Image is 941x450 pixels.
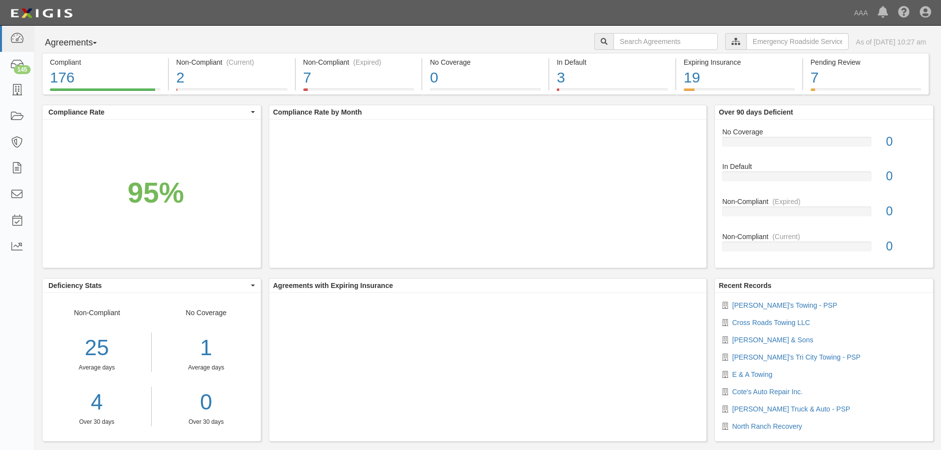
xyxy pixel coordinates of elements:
[50,67,161,88] div: 176
[296,88,422,96] a: Non-Compliant(Expired)7
[719,108,793,116] b: Over 90 days Deficient
[50,57,161,67] div: Compliant
[176,57,287,67] div: Non-Compliant (Current)
[42,364,151,372] div: Average days
[273,108,362,116] b: Compliance Rate by Month
[732,370,772,378] a: E & A Towing
[303,57,414,67] div: Non-Compliant (Expired)
[614,33,718,50] input: Search Agreements
[849,3,873,23] a: AAA
[159,418,253,426] div: Over 30 days
[42,332,151,364] div: 25
[676,88,802,96] a: Expiring Insurance19
[732,353,860,361] a: [PERSON_NAME]'s Tri City Towing - PSP
[803,88,929,96] a: Pending Review7
[273,282,393,289] b: Agreements with Expiring Insurance
[159,387,253,418] a: 0
[732,422,802,430] a: North Ranch Recovery
[353,57,381,67] div: (Expired)
[430,67,541,88] div: 0
[42,33,116,53] button: Agreements
[42,105,261,119] button: Compliance Rate
[722,162,926,197] a: In Default0
[722,197,926,232] a: Non-Compliant(Expired)0
[42,418,151,426] div: Over 30 days
[898,7,910,19] i: Help Center - Complianz
[176,67,287,88] div: 2
[746,33,849,50] input: Emergency Roadside Service (ERS)
[159,364,253,372] div: Average days
[557,67,668,88] div: 3
[715,232,933,242] div: Non-Compliant
[715,197,933,206] div: Non-Compliant
[732,319,810,327] a: Cross Roads Towing LLC
[303,67,414,88] div: 7
[879,133,933,151] div: 0
[879,167,933,185] div: 0
[430,57,541,67] div: No Coverage
[773,232,800,242] div: (Current)
[684,57,795,67] div: Expiring Insurance
[732,336,813,344] a: [PERSON_NAME] & Sons
[732,301,837,309] a: [PERSON_NAME]'s Towing - PSP
[422,88,548,96] a: No Coverage0
[732,405,850,413] a: [PERSON_NAME] Truck & Auto - PSP
[773,197,801,206] div: (Expired)
[715,127,933,137] div: No Coverage
[7,4,76,22] img: logo-5460c22ac91f19d4615b14bd174203de0afe785f0fc80cf4dbbc73dc1793850b.png
[42,308,152,426] div: Non-Compliant
[811,57,921,67] div: Pending Review
[159,332,253,364] div: 1
[811,67,921,88] div: 7
[169,88,295,96] a: Non-Compliant(Current)2
[557,57,668,67] div: In Default
[226,57,254,67] div: (Current)
[684,67,795,88] div: 19
[732,388,803,396] a: Cote's Auto Repair Inc.
[42,88,168,96] a: Compliant176
[42,279,261,292] button: Deficiency Stats
[14,65,31,74] div: 145
[715,162,933,171] div: In Default
[722,232,926,259] a: Non-Compliant(Current)0
[48,281,248,290] span: Deficiency Stats
[42,387,151,418] a: 4
[722,127,926,162] a: No Coverage0
[152,308,261,426] div: No Coverage
[879,203,933,220] div: 0
[48,107,248,117] span: Compliance Rate
[719,282,772,289] b: Recent Records
[549,88,675,96] a: In Default3
[879,238,933,255] div: 0
[127,173,184,213] div: 95%
[856,37,926,47] div: As of [DATE] 10:27 am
